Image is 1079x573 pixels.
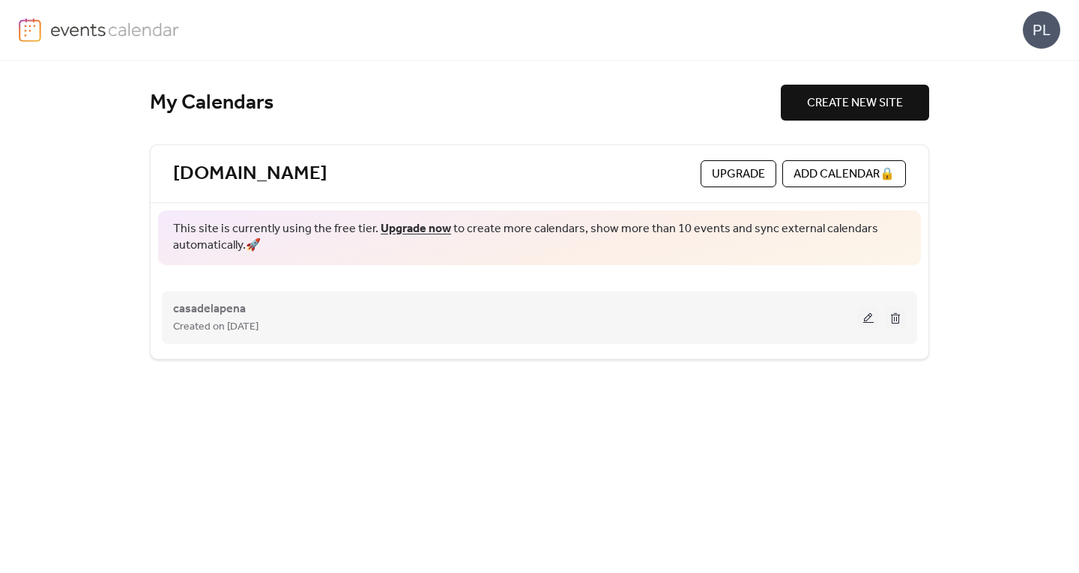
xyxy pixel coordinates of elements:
span: casadelapena [173,300,246,318]
span: Upgrade [712,166,765,184]
a: casadelapena [173,305,246,313]
a: Upgrade now [381,217,451,240]
img: logo-type [50,18,180,40]
span: CREATE NEW SITE [807,94,903,112]
img: logo [19,18,41,42]
div: PL [1023,11,1060,49]
button: Upgrade [701,160,776,187]
button: CREATE NEW SITE [781,85,929,121]
span: Created on [DATE] [173,318,259,336]
a: [DOMAIN_NAME] [173,162,327,187]
span: This site is currently using the free tier. to create more calendars, show more than 10 events an... [173,221,906,255]
div: My Calendars [150,90,781,116]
